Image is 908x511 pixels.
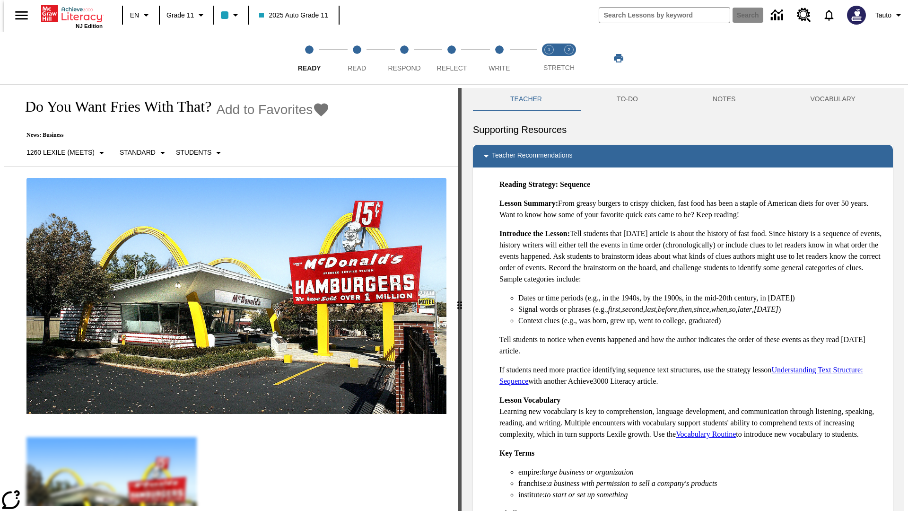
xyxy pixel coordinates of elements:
div: Home [41,3,103,29]
strong: Lesson Summary: [499,199,558,207]
button: Select Student [172,144,228,161]
button: NOTES [675,88,773,111]
button: Reflect step 4 of 5 [424,32,479,84]
li: institute: [518,489,885,501]
div: reading [4,88,458,506]
button: Select Lexile, 1260 Lexile (Meets) [23,144,111,161]
em: before [658,305,677,313]
button: Print [603,50,634,67]
a: Data Center [765,2,791,28]
a: Vocabulary Routine [676,430,736,438]
h6: Supporting Resources [473,122,893,137]
em: later [738,305,752,313]
em: [DATE] [754,305,778,313]
text: 2 [567,47,570,52]
button: Select a new avatar [841,3,872,27]
strong: Reading Strategy: [499,180,558,188]
p: Teacher Recommendations [492,150,572,162]
button: TO-DO [579,88,675,111]
span: STRETCH [543,64,575,71]
button: Write step 5 of 5 [472,32,527,84]
p: Standard [120,148,156,158]
strong: Sequence [560,180,590,188]
p: 1260 Lexile (Meets) [26,148,95,158]
p: Students [176,148,211,158]
p: Learning new vocabulary is key to comprehension, language development, and communication through ... [499,395,885,440]
span: 2025 Auto Grade 11 [259,10,328,20]
span: Reflect [437,64,467,72]
strong: Key Terms [499,449,534,457]
button: Add to Favorites - Do You Want Fries With That? [216,101,330,118]
h1: Do You Want Fries With That? [15,98,211,115]
em: last [645,305,656,313]
strong: Lesson Vocabulary [499,396,560,404]
button: VOCABULARY [773,88,893,111]
span: Respond [388,64,420,72]
span: Tauto [875,10,891,20]
button: Read step 2 of 5 [329,32,384,84]
span: EN [130,10,139,20]
a: Notifications [817,3,841,27]
div: Teacher Recommendations [473,145,893,167]
p: News: Business [15,132,330,139]
li: Dates or time periods (e.g., in the 1940s, by the 1900s, in the mid-20th century, in [DATE]) [518,292,885,304]
button: Stretch Respond step 2 of 2 [555,32,583,84]
button: Language: EN, Select a language [126,7,156,24]
div: activity [462,88,904,511]
button: Teacher [473,88,579,111]
p: Tell students that [DATE] article is about the history of fast food. Since history is a sequence ... [499,228,885,285]
button: Scaffolds, Standard [116,144,172,161]
strong: Introduce the Lesson: [499,229,570,238]
button: Ready step 1 of 5 [282,32,337,84]
em: since [694,305,709,313]
span: Read [348,64,366,72]
p: From greasy burgers to crispy chicken, fast food has been a staple of American diets for over 50 ... [499,198,885,220]
li: empire: [518,467,885,478]
a: Understanding Text Structure: Sequence [499,366,863,385]
em: second [622,305,643,313]
div: Instructional Panel Tabs [473,88,893,111]
em: first [608,305,620,313]
li: Context clues (e.g., was born, grew up, went to college, graduated) [518,315,885,326]
em: so [729,305,736,313]
button: Respond step 3 of 5 [377,32,432,84]
a: Resource Center, Will open in new tab [791,2,817,28]
img: One of the first McDonald's stores, with the iconic red sign and golden arches. [26,178,446,414]
span: NJ Edition [76,23,103,29]
em: to start or set up something [545,491,628,499]
span: Grade 11 [166,10,194,20]
p: If students need more practice identifying sequence text structures, use the strategy lesson with... [499,364,885,387]
em: large business or organization [541,468,634,476]
em: a business with permission to sell a company's products [548,479,717,487]
button: Stretch Read step 1 of 2 [535,32,563,84]
button: Grade: Grade 11, Select a grade [163,7,210,24]
em: when [711,305,727,313]
span: Ready [298,64,321,72]
img: Avatar [847,6,866,25]
em: then [679,305,692,313]
button: Open side menu [8,1,35,29]
span: Add to Favorites [216,102,313,117]
span: Write [489,64,510,72]
input: search field [599,8,730,23]
text: 1 [548,47,550,52]
p: Tell students to notice when events happened and how the author indicates the order of these even... [499,334,885,357]
li: Signal words or phrases (e.g., , , , , , , , , , ) [518,304,885,315]
li: franchise: [518,478,885,489]
button: Class color is light blue. Change class color [217,7,245,24]
button: Profile/Settings [872,7,908,24]
div: Press Enter or Spacebar and then press right and left arrow keys to move the slider [458,88,462,511]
